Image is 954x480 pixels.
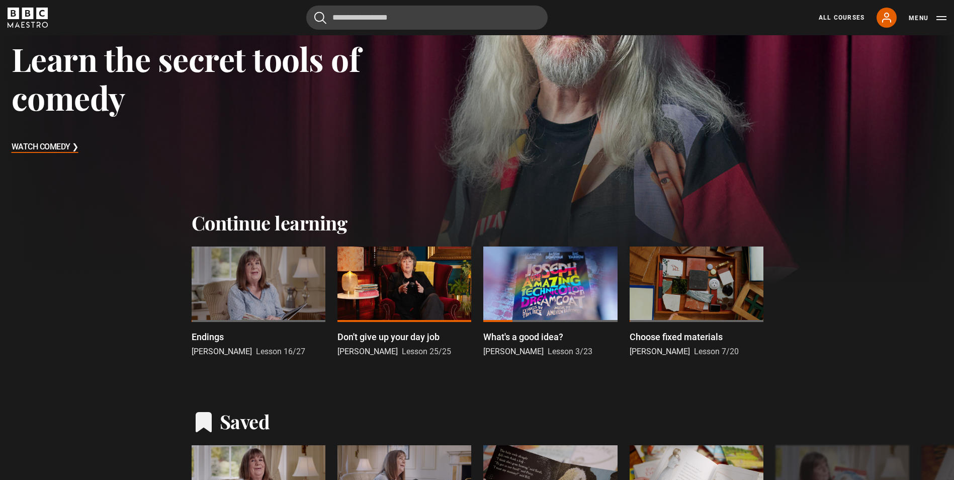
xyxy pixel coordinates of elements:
p: Endings [192,330,224,344]
h3: Learn the secret tools of comedy [12,39,382,117]
span: Lesson 7/20 [694,347,739,356]
a: Endings [PERSON_NAME] Lesson 16/27 [192,247,325,358]
p: What's a good idea? [483,330,563,344]
button: Submit the search query [314,12,326,24]
span: [PERSON_NAME] [192,347,252,356]
span: [PERSON_NAME] [337,347,398,356]
p: Choose fixed materials [630,330,723,344]
span: Lesson 25/25 [402,347,451,356]
span: [PERSON_NAME] [483,347,544,356]
a: Don't give up your day job [PERSON_NAME] Lesson 25/25 [337,247,471,358]
a: Choose fixed materials [PERSON_NAME] Lesson 7/20 [630,247,763,358]
h2: Saved [220,410,270,433]
span: [PERSON_NAME] [630,347,690,356]
h3: Watch Comedy ❯ [12,140,78,155]
h2: Continue learning [192,211,763,234]
a: What's a good idea? [PERSON_NAME] Lesson 3/23 [483,247,617,358]
span: Lesson 3/23 [548,347,592,356]
p: Don't give up your day job [337,330,440,344]
svg: BBC Maestro [8,8,48,28]
button: Toggle navigation [909,13,946,23]
a: All Courses [819,13,864,22]
span: Lesson 16/27 [256,347,305,356]
input: Search [306,6,548,30]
